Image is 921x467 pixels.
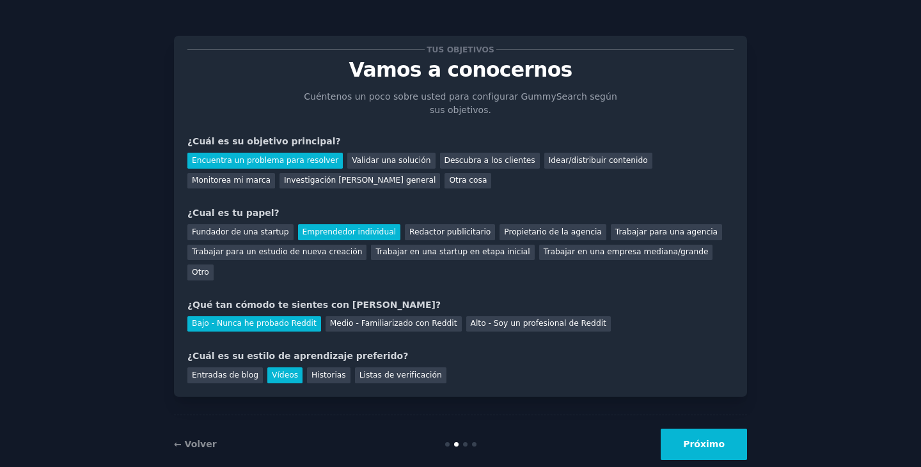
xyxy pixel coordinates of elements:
[304,91,617,115] font: Cuéntenos un poco sobre usted para configurar GummySearch según sus objetivos.
[449,176,487,185] font: Otra cosa
[549,156,648,165] font: Idear/distribuir contenido
[471,319,606,328] font: Alto - Soy un profesional de Reddit
[192,156,338,165] font: Encuentra un problema para resolver
[615,227,718,236] font: Trabajar para una agencia
[192,268,209,277] font: Otro
[284,176,436,185] font: Investigación [PERSON_NAME] general
[544,247,709,256] font: Trabajar en una empresa mediana/grande
[504,227,602,236] font: Propietario de la agencia
[311,371,346,379] font: Historias
[174,439,217,449] a: ← Volver
[349,58,572,81] font: Vamos a conocernos
[330,319,457,328] font: Medio - Familiarizado con Reddit
[445,156,535,165] font: Descubra a los clientes
[272,371,298,379] font: Vídeos
[359,371,442,379] font: Listas de verificación
[303,227,396,236] font: Emprendedor individual
[187,351,408,361] font: ¿Cuál es su estilo de aprendizaje preferido?
[409,227,491,236] font: Redactor publicitario
[192,371,258,379] font: Entradas de blog
[375,247,530,256] font: Trabajar en una startup en etapa inicial
[661,429,747,460] button: Próximo
[187,136,341,146] font: ¿Cuál es su objetivo principal?
[427,45,494,54] font: Tus objetivos
[683,439,725,449] font: Próximo
[192,176,271,185] font: Monitorea mi marca
[187,300,441,310] font: ¿Qué tan cómodo te sientes con [PERSON_NAME]?
[192,319,317,328] font: Bajo - Nunca he probado Reddit
[187,208,279,218] font: ¿Cual es tu papel?
[192,227,289,236] font: Fundador de una startup
[192,247,362,256] font: Trabajar para un estudio de nueva creación
[352,156,430,165] font: Validar una solución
